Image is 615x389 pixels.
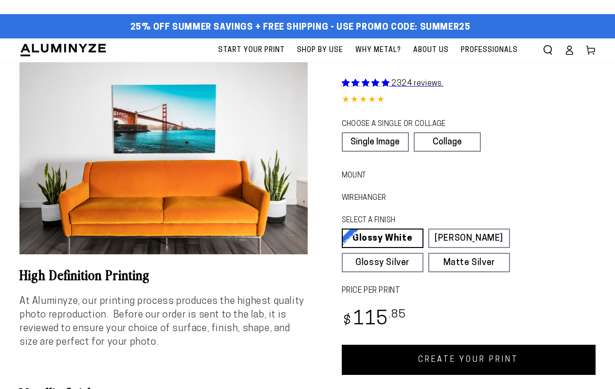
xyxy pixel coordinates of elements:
span: Why Metal? [355,44,401,56]
span: 2324 reviews. [391,80,443,88]
span: $ [343,315,351,328]
img: Aluminyze [19,43,107,57]
legend: Mount [342,171,357,181]
a: Shop By Use [292,38,348,62]
a: Professionals [456,38,523,62]
legend: SELECT A FINISH [342,215,491,226]
a: Single Image [342,132,409,152]
a: Matte Silver [428,253,510,272]
span: Start Your Print [218,44,285,56]
label: PRICE PER PRINT [342,285,596,297]
bdi: 115 [342,310,406,329]
media-gallery: Gallery Viewer [19,62,308,254]
a: About Us [408,38,454,62]
a: Start Your Print [213,38,290,62]
a: [PERSON_NAME] [428,229,510,248]
sup: .85 [389,309,406,320]
a: Collage [414,132,481,152]
a: Glossy Silver [342,253,423,272]
span: At Aluminyze, our printing process produces the highest quality photo reproduction. Before our or... [19,297,304,347]
span: Shop By Use [297,44,343,56]
a: CREATE YOUR PRINT [342,345,596,375]
legend: WireHanger [342,193,369,204]
span: About Us [413,44,449,56]
legend: CHOOSE A SINGLE OR COLLAGE [342,119,472,130]
a: Why Metal? [351,38,406,62]
b: High Definition Printing [19,265,150,283]
div: 4.85 out of 5.0 stars [342,93,596,107]
a: 2324 reviews. [342,80,443,88]
span: Professionals [461,44,518,56]
summary: Search our site [537,39,559,61]
span: 25% off Summer Savings + Free Shipping - Use Promo Code: SUMMER25 [130,22,471,33]
a: Glossy White [342,229,423,248]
